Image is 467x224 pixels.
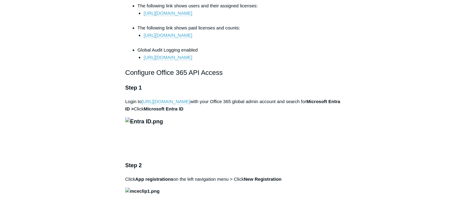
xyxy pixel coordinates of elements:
[138,2,342,24] li: The following link shows users and their assigned licenses:
[138,24,342,46] li: The following link shows paid licenses and counts:
[125,99,340,111] strong: Microsoft Entra ID >
[125,83,342,92] h3: Step 1
[125,117,163,126] img: Entra ID.png
[125,187,160,195] img: mceclip1.png
[144,106,183,111] strong: Microsoft Entra ID
[125,176,342,183] p: Click on the left navigation menu > Click
[125,67,342,78] h2: Configure Office 365 API Access
[142,99,190,104] a: [URL][DOMAIN_NAME]
[244,176,282,182] strong: New Registration
[125,161,342,170] h3: Step 2
[144,55,192,60] a: [URL][DOMAIN_NAME]
[138,46,342,61] li: Global Audit Logging enabled
[144,33,192,38] a: [URL][DOMAIN_NAME]
[125,98,342,113] p: Login to with your Office 365 global admin account and search for Click
[135,176,173,182] strong: App registrations
[144,10,192,16] a: [URL][DOMAIN_NAME]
